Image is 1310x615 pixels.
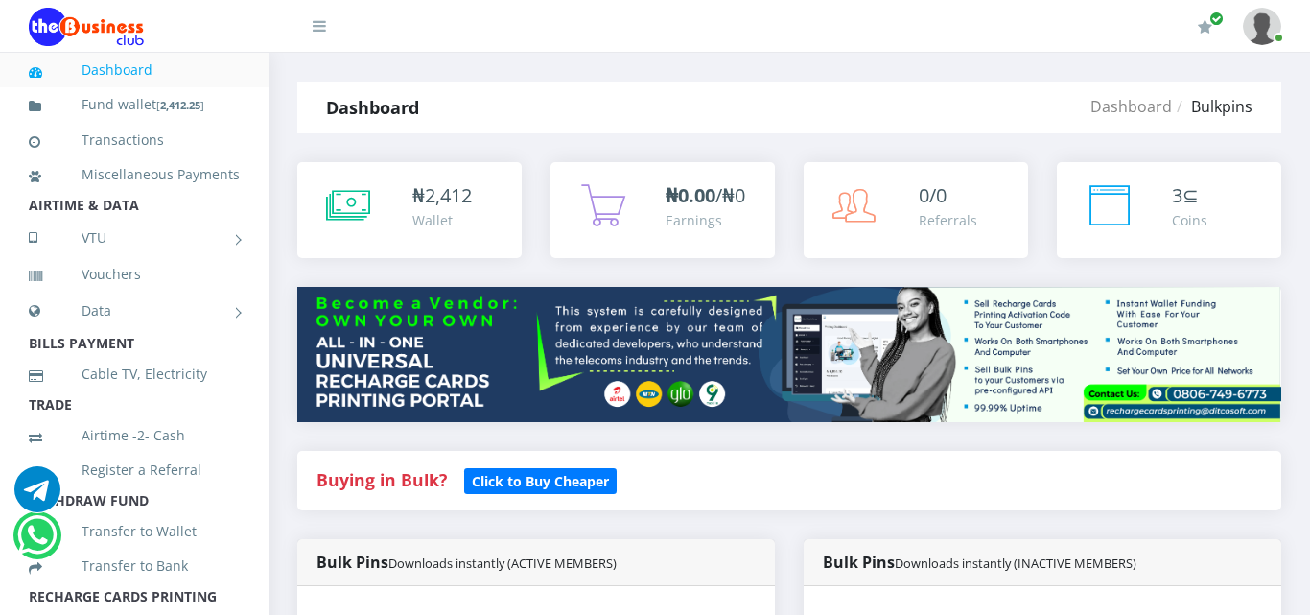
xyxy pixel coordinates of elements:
[29,83,240,128] a: Fund wallet[2,412.25]
[29,214,240,262] a: VTU
[550,162,775,258] a: ₦0.00/₦0 Earnings
[14,481,60,512] a: Chat for support
[29,48,240,92] a: Dashboard
[666,182,745,208] span: /₦0
[29,352,240,396] a: Cable TV, Electricity
[1172,210,1207,230] div: Coins
[326,96,419,119] strong: Dashboard
[1198,19,1212,35] i: Renew/Upgrade Subscription
[1172,181,1207,210] div: ⊆
[919,182,947,208] span: 0/0
[297,162,522,258] a: ₦2,412 Wallet
[29,153,240,197] a: Miscellaneous Payments
[388,555,617,572] small: Downloads instantly (ACTIVE MEMBERS)
[156,98,204,112] small: [ ]
[666,182,715,208] b: ₦0.00
[29,509,240,554] a: Transfer to Wallet
[1090,96,1172,117] a: Dashboard
[29,118,240,162] a: Transactions
[823,552,1136,573] strong: Bulk Pins
[29,287,240,335] a: Data
[29,544,240,588] a: Transfer to Bank
[666,210,745,230] div: Earnings
[472,472,609,490] b: Click to Buy Cheaper
[464,468,617,491] a: Click to Buy Cheaper
[160,98,200,112] b: 2,412.25
[17,527,57,558] a: Chat for support
[29,8,144,46] img: Logo
[425,182,472,208] span: 2,412
[29,448,240,492] a: Register a Referral
[316,552,617,573] strong: Bulk Pins
[1172,182,1182,208] span: 3
[29,252,240,296] a: Vouchers
[804,162,1028,258] a: 0/0 Referrals
[895,555,1136,572] small: Downloads instantly (INACTIVE MEMBERS)
[1209,12,1224,26] span: Renew/Upgrade Subscription
[1243,8,1281,45] img: User
[29,414,240,458] a: Airtime -2- Cash
[316,468,447,491] strong: Buying in Bulk?
[297,287,1281,422] img: multitenant_rcp.png
[412,181,472,210] div: ₦
[412,210,472,230] div: Wallet
[1172,95,1252,118] li: Bulkpins
[919,210,977,230] div: Referrals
